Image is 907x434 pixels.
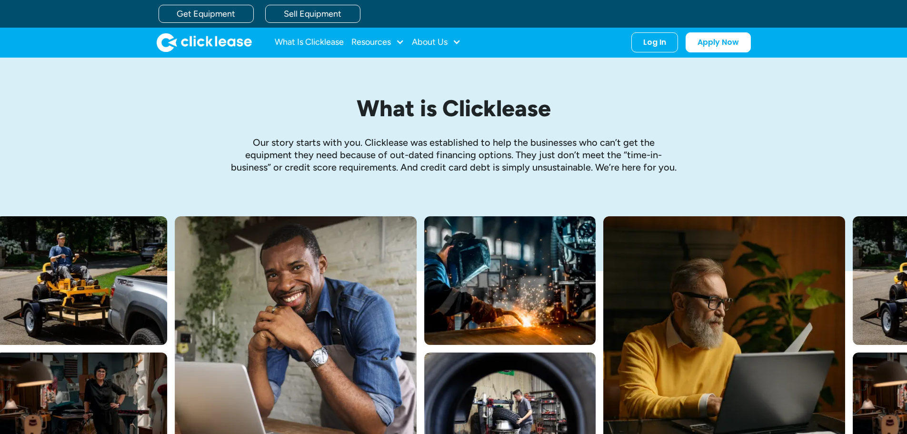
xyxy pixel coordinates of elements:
[230,96,678,121] h1: What is Clicklease
[157,33,252,52] a: home
[159,5,254,23] a: Get Equipment
[643,38,666,47] div: Log In
[412,33,461,52] div: About Us
[686,32,751,52] a: Apply Now
[351,33,404,52] div: Resources
[424,216,596,345] img: A welder in a large mask working on a large pipe
[157,33,252,52] img: Clicklease logo
[265,5,360,23] a: Sell Equipment
[275,33,344,52] a: What Is Clicklease
[230,136,678,173] p: Our story starts with you. Clicklease was established to help the businesses who can’t get the eq...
